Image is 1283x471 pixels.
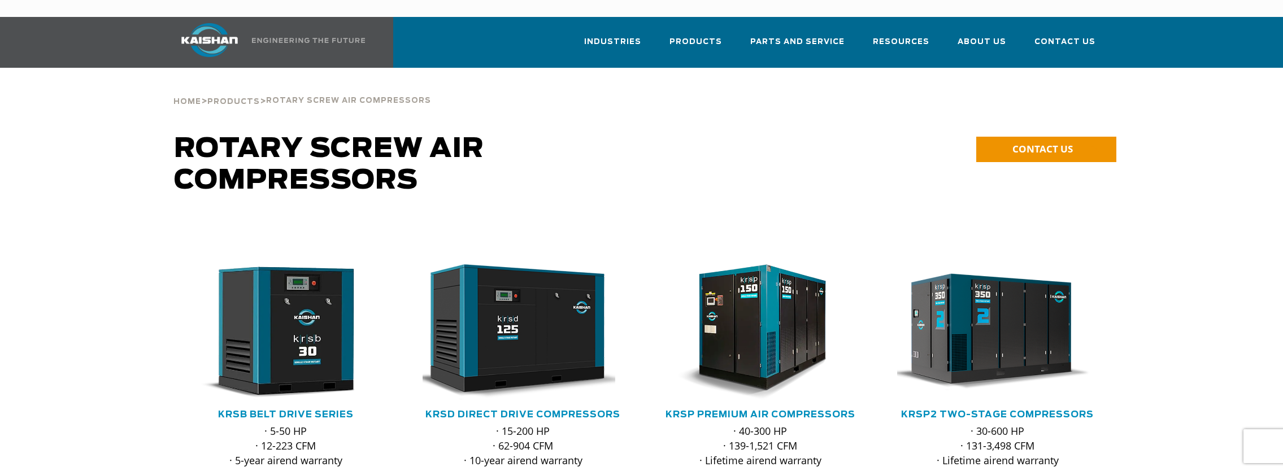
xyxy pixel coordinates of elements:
span: Contact Us [1034,36,1095,49]
span: Industries [584,36,641,49]
a: KRSP2 Two-Stage Compressors [901,410,1094,419]
img: Engineering the future [252,38,365,43]
span: Resources [873,36,929,49]
span: Home [173,98,201,106]
a: Products [669,27,722,66]
a: Industries [584,27,641,66]
img: kaishan logo [167,23,252,57]
a: Resources [873,27,929,66]
a: KRSB Belt Drive Series [218,410,354,419]
span: Products [669,36,722,49]
div: krsb30 [185,264,386,400]
a: Contact Us [1034,27,1095,66]
span: CONTACT US [1012,142,1073,155]
span: Parts and Service [750,36,845,49]
img: krsb30 [177,264,378,400]
div: krsp150 [660,264,861,400]
span: About Us [958,36,1006,49]
a: CONTACT US [976,137,1116,162]
a: KRSP Premium Air Compressors [666,410,855,419]
div: krsd125 [423,264,624,400]
span: Products [207,98,260,106]
img: krsp150 [651,264,853,400]
span: Rotary Screw Air Compressors [266,97,431,104]
a: Home [173,96,201,106]
a: Kaishan USA [167,17,367,68]
img: krsp350 [889,264,1090,400]
img: krsd125 [414,264,615,400]
span: Rotary Screw Air Compressors [174,136,484,194]
a: Products [207,96,260,106]
div: > > [173,68,431,111]
a: Parts and Service [750,27,845,66]
a: KRSD Direct Drive Compressors [425,410,620,419]
div: krsp350 [897,264,1098,400]
a: About Us [958,27,1006,66]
